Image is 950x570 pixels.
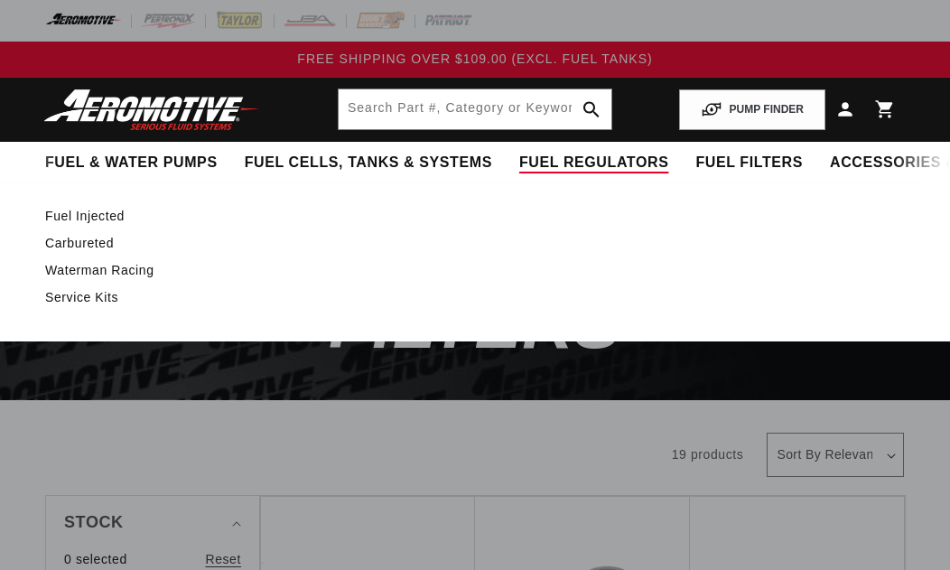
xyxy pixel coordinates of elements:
span: Fuel Cells, Tanks & Systems [245,154,492,173]
summary: Fuel Cells, Tanks & Systems [231,142,506,184]
span: 0 selected [64,549,127,569]
span: Fuel & Water Pumps [45,154,218,173]
a: Waterman Racing [45,262,887,278]
img: Aeromotive [39,89,265,131]
summary: Fuel Filters [682,142,816,184]
a: Carbureted [45,235,887,251]
span: Fuel Filters [695,154,803,173]
span: Fuel Regulators [519,154,668,173]
a: Service Kits [45,289,887,305]
span: FREE SHIPPING OVER $109.00 (EXCL. FUEL TANKS) [297,51,652,66]
input: Search by Part Number, Category or Keyword [339,89,611,129]
span: Stock [64,509,124,536]
summary: Fuel & Water Pumps [32,142,231,184]
a: Fuel Injected [45,208,887,224]
button: PUMP FINDER [679,89,825,130]
a: Reset [205,549,241,569]
button: search button [572,89,611,129]
span: 19 products [672,447,744,462]
summary: Stock (0 selected) [64,496,241,549]
summary: Fuel Regulators [506,142,682,184]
